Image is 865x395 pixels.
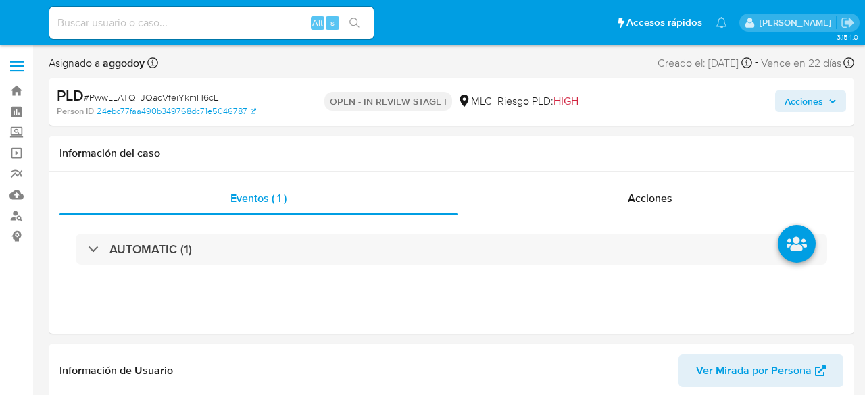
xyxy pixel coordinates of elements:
[341,14,368,32] button: search-icon
[716,17,727,28] a: Notificaciones
[97,105,256,117] a: 24ebc77faa490b349768dc71e5046787
[658,54,752,72] div: Creado el: [DATE]
[57,105,94,117] b: Person ID
[785,90,823,112] span: Acciones
[312,16,323,29] span: Alt
[330,16,335,29] span: s
[761,56,841,71] span: Vence en 22 días
[59,147,843,160] h1: Información del caso
[49,14,374,32] input: Buscar usuario o caso...
[109,242,192,257] h3: AUTOMATIC (1)
[76,234,827,265] div: AUTOMATIC (1)
[59,364,173,377] h1: Información de Usuario
[678,354,843,387] button: Ver Mirada por Persona
[841,16,855,30] a: Salir
[628,190,672,206] span: Acciones
[324,92,452,111] p: OPEN - IN REVIEW STAGE I
[760,16,836,29] p: agustina.godoy@mercadolibre.com
[755,54,758,72] span: -
[626,16,702,30] span: Accesos rápidos
[49,56,145,71] span: Asignado a
[84,90,219,104] span: # PwwLLATQFJQacVfeiYkmH6cE
[458,94,492,109] div: MLC
[230,190,287,206] span: Eventos ( 1 )
[497,94,578,109] span: Riesgo PLD:
[100,55,145,71] b: aggodoy
[696,354,812,387] span: Ver Mirada por Persona
[57,84,84,106] b: PLD
[553,93,578,109] span: HIGH
[775,90,846,112] button: Acciones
